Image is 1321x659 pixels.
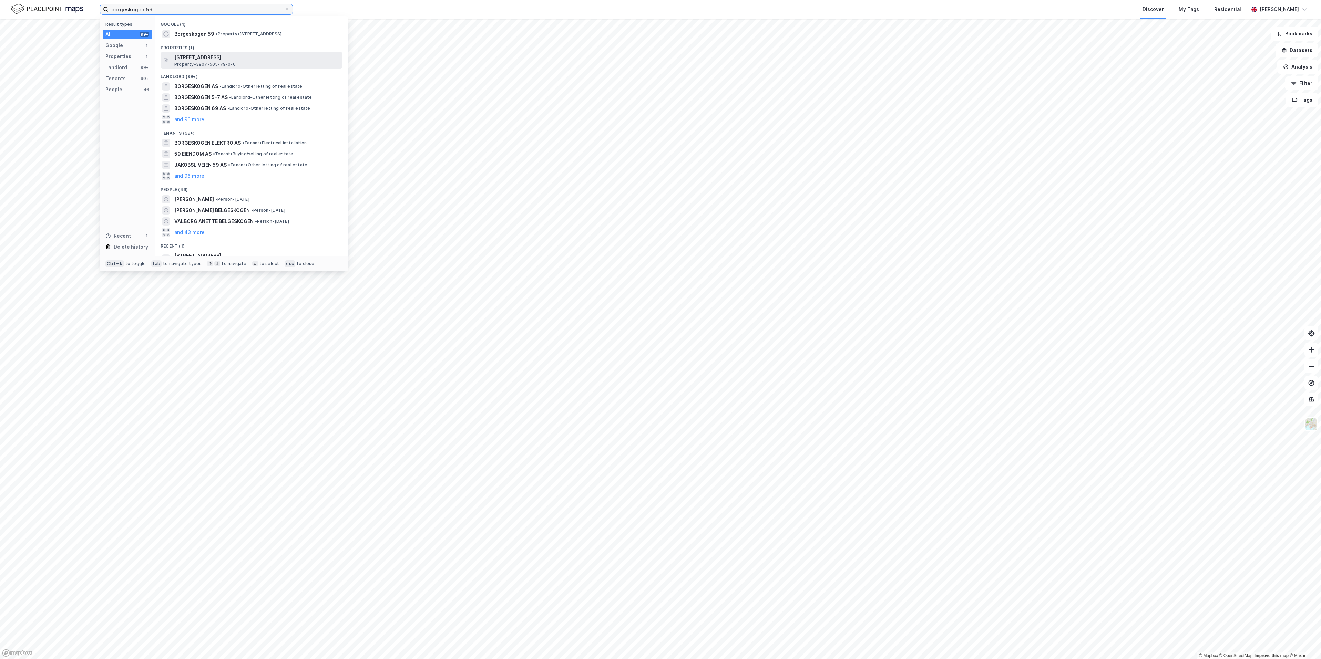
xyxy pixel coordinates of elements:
[11,3,83,15] img: logo.f888ab2527a4732fd821a326f86c7f29.svg
[174,161,227,169] span: JAKOBSLIVEIEN 59 AS
[1219,653,1253,658] a: OpenStreetMap
[105,63,127,72] div: Landlord
[155,238,348,250] div: Recent (1)
[174,252,340,260] span: [STREET_ADDRESS]
[174,82,218,91] span: BORGESKOGEN AS
[144,43,149,48] div: 1
[219,84,222,89] span: •
[1260,5,1299,13] div: [PERSON_NAME]
[242,140,307,146] span: Tenant • Electrical installation
[140,65,149,70] div: 99+
[222,261,246,266] div: to navigate
[1271,27,1318,41] button: Bookmarks
[255,219,257,224] span: •
[174,30,214,38] span: Borgeskogen 59
[174,53,340,62] span: [STREET_ADDRESS]
[297,261,315,266] div: to close
[215,197,217,202] span: •
[114,243,148,251] div: Delete history
[144,54,149,59] div: 1
[174,115,204,124] button: and 96 more
[174,195,214,203] span: [PERSON_NAME]
[1255,653,1289,658] a: Improve this map
[144,87,149,92] div: 46
[155,125,348,137] div: Tenants (99+)
[1214,5,1241,13] div: Residential
[1143,5,1164,13] div: Discover
[1199,653,1218,658] a: Mapbox
[151,260,162,267] div: tab
[242,140,244,145] span: •
[140,32,149,37] div: 99+
[1285,76,1318,90] button: Filter
[174,150,212,158] span: 59 EIENDOM AS
[1286,93,1318,107] button: Tags
[155,181,348,194] div: People (46)
[1305,418,1318,431] img: Z
[1287,626,1321,659] iframe: Chat Widget
[144,233,149,239] div: 1
[174,217,254,226] span: VALBORG ANETTE BELGESKOGEN
[140,76,149,81] div: 99+
[255,219,289,224] span: Person • [DATE]
[1179,5,1199,13] div: My Tags
[105,232,131,240] div: Recent
[109,4,284,14] input: Search by address, cadastre, landlords, tenants or people
[1276,43,1318,57] button: Datasets
[213,151,215,156] span: •
[105,74,126,83] div: Tenants
[174,104,226,113] span: BORGESKOGEN 69 AS
[174,62,236,67] span: Property • 3907-505-79-0-0
[105,85,122,94] div: People
[216,31,218,36] span: •
[229,95,312,100] span: Landlord • Other letting of real estate
[105,52,131,61] div: Properties
[227,106,310,111] span: Landlord • Other letting of real estate
[219,84,303,89] span: Landlord • Other letting of real estate
[229,95,231,100] span: •
[215,197,249,202] span: Person • [DATE]
[228,162,230,167] span: •
[216,31,281,37] span: Property • [STREET_ADDRESS]
[105,41,123,50] div: Google
[213,151,293,157] span: Tenant • Buying/selling of real estate
[2,649,32,657] a: Mapbox homepage
[259,261,279,266] div: to select
[251,208,285,213] span: Person • [DATE]
[251,208,253,213] span: •
[105,260,124,267] div: Ctrl + k
[1277,60,1318,74] button: Analysis
[174,172,204,180] button: and 96 more
[155,40,348,52] div: Properties (1)
[155,69,348,81] div: Landlord (99+)
[227,106,229,111] span: •
[155,16,348,29] div: Google (1)
[125,261,146,266] div: to toggle
[174,139,241,147] span: BORGESKOGEN ELEKTRO AS
[105,30,112,39] div: All
[105,22,152,27] div: Result types
[228,162,307,168] span: Tenant • Other letting of real estate
[174,206,250,215] span: [PERSON_NAME] BELGESKOGEN
[285,260,295,267] div: esc
[174,93,228,102] span: BORGESKOGEN 5-7 AS
[174,228,205,237] button: and 43 more
[163,261,202,266] div: to navigate types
